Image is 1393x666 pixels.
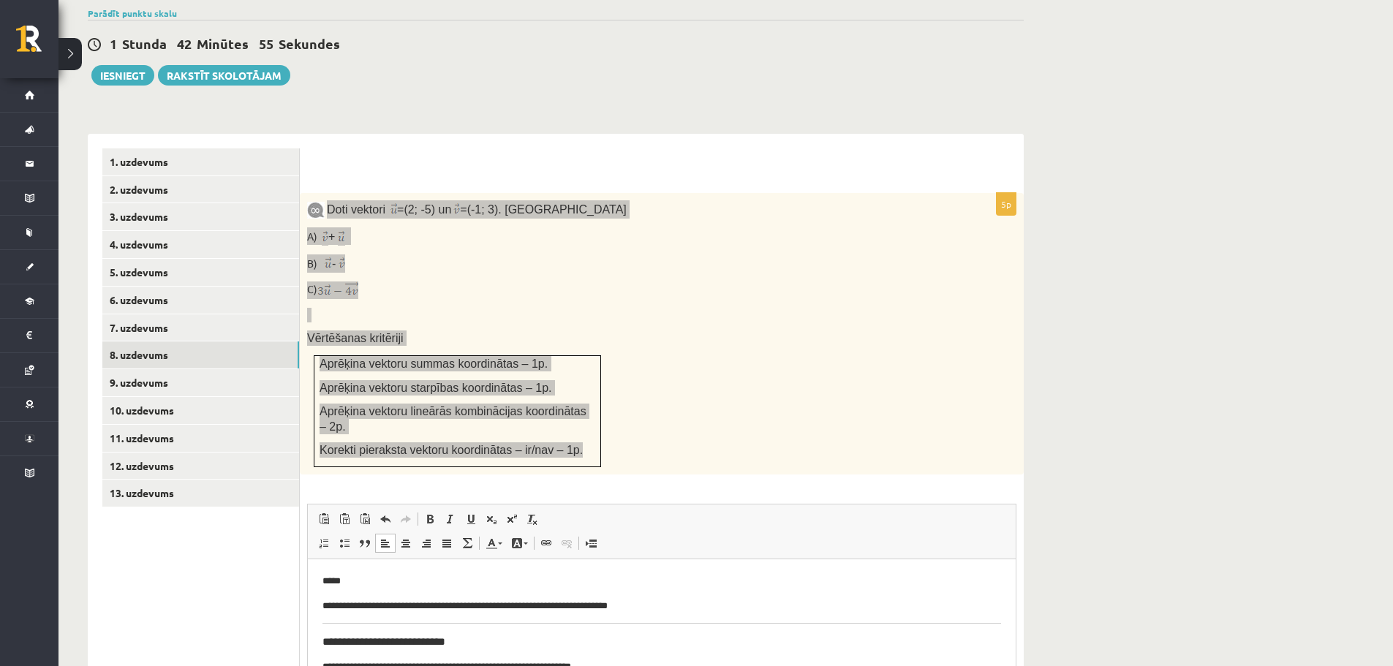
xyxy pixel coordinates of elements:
a: Slīpraksts (vadīšanas taustiņš+I) [440,510,461,529]
a: 6. uzdevums [102,287,299,314]
img: QpKcSrSJbj4B2y+0GClWmdUycWs1kqziJ9RZS6XgULbe6PIeAoLFs1oUsB1RKLhYNcCMBg39IhYpWgYuMRh4MD5JOJxB+LhkB... [317,281,358,299]
a: Noņemt stilus [522,510,543,529]
p: A) [307,227,943,245]
span: (2; -5) un [404,203,451,216]
a: Atsaistīt [556,534,577,553]
a: Ievietot lapas pārtraukumu drukai [581,534,601,553]
a: 12. uzdevums [102,453,299,480]
span: (-1; 3). [GEOGRAPHIC_DATA] [467,203,627,216]
span: Aprēķina vektoru starpības koordinātas – 1p. [320,382,552,394]
a: Fona krāsa [507,534,532,553]
a: Math [457,534,477,553]
span: Doti vektori [327,203,385,216]
a: Ievietot/noņemt sarakstu ar aizzīmēm [334,534,355,553]
img: 2wECAwECAwVBICCOmjKeorQAXBK8cJGh6UqXdK4DXRMgIs2gAphQIkCARSbqMFbOJGBzILZsSqZlOIrILo8CxjHTGASQjYFAD... [325,257,332,273]
a: Ievietot/noņemt numurētu sarakstu [314,534,334,553]
a: Rīgas 1. Tālmācības vidusskola [16,26,58,62]
span: Korekti pieraksta vektoru koordinātas – ir/nav – 1p. [320,444,583,456]
span: Stunda [122,35,167,52]
a: Bloka citāts [355,534,375,553]
span: 1 [110,35,117,52]
a: Parādīt punktu skalu [88,7,177,19]
a: Ievietot kā vienkāršu tekstu (vadīšanas taustiņš+pārslēgšanas taustiņš+V) [334,510,355,529]
span: = [460,203,467,216]
a: Ielīmēt (vadīšanas taustiņš+V) [314,510,334,529]
a: Centrēti [396,534,416,553]
button: Iesniegt [91,65,154,86]
a: Treknraksts (vadīšanas taustiņš+B) [420,510,440,529]
a: 9. uzdevums [102,369,299,396]
img: ICCOmjKegLRwSeC+BSqqcinfctcEiKgNlQkl0gNYChlAh7FQMoqbQwXAahqRRqAogrw8ChgHQGMQQDYGQiUEADs= [388,203,397,219]
a: 2. uzdevums [102,176,299,203]
a: 8. uzdevums [102,341,299,368]
p: C) [307,281,943,299]
a: Augšraksts [502,510,522,529]
a: 5. uzdevums [102,259,299,286]
a: 10. uzdevums [102,397,299,424]
a: 11. uzdevums [102,425,299,452]
span: Aprēķina vektoru lineārās kombinācijas koordinātas – 2p. [320,405,586,433]
body: Bagātinātā teksta redaktors, wiswyg-editor-user-answer-47433929664080 [15,15,693,225]
a: 3. uzdevums [102,203,299,230]
span: Minūtes [197,35,249,52]
span: 42 [177,35,192,52]
font: + [328,230,335,243]
a: Izlīdzināt malas [437,534,457,553]
span: 55 [259,35,273,52]
a: 4. uzdevums [102,231,299,258]
span: Vērtēšanas kritēriji [307,332,404,344]
a: 13. uzdevums [102,480,299,507]
a: Atkārtot (vadīšanas taustiņš+Y) [396,510,416,529]
img: 2wECAwECAwU7ICCKGTOegNSIHBK8wYCh6YqWdK5fhdxBgYaGYZFNKBGbhSDqPCqiyIG0YCFWm8QM0GpcDFtAxyFQhEMAOw== [453,203,460,219]
img: 9k= [307,202,325,219]
a: Pasvītrojums (vadīšanas taustiņš+U) [461,510,481,529]
a: Ievietot no Worda [355,510,375,529]
img: 2wECAwECAwVBICCOmjKeorQAXBK8cJGh6UqXdK4DXRMgIs2gAphQIkCARSbqMFbOJGBzILZsSqZlOIrILo8CxjHTGASQjYFAD... [338,230,345,245]
p: 5p [996,192,1016,216]
a: Teksta krāsa [481,534,507,553]
span: Sekundes [279,35,340,52]
span: Aprēķina vektoru summas koordinātas – 1p. [320,357,548,370]
a: Apakšraksts [481,510,502,529]
a: Atcelt (vadīšanas taustiņš+Z) [375,510,396,529]
img: Balts.png [314,169,320,175]
img: 2wECAwECAwU7ICCKGTOegNSIHBK8wYCh6YqWdK5fhdxBgYaGYZFNKBGbhSDqPCqiyIG0YCFWm8QM0GpcDFtAxyFQhEMAOw== [322,230,328,245]
a: Rakstīt skolotājam [158,65,290,86]
a: 7. uzdevums [102,314,299,341]
a: Izlīdzināt pa labi [416,534,437,553]
a: 1. uzdevums [102,148,299,175]
font: - [332,257,336,270]
img: 2wECAwECAwU7ICCKGTOegNSIHBK8wYCh6YqWdK5fhdxBgYaGYZFNKBGbhSDqPCqiyIG0YCFWm8QM0GpcDFtAxyFQhEMAOw== [339,257,345,273]
a: Izlīdzināt pa kreisi [375,534,396,553]
p: B) [307,254,943,273]
span: = [397,203,404,216]
a: Saite (vadīšanas taustiņš+K) [536,534,556,553]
